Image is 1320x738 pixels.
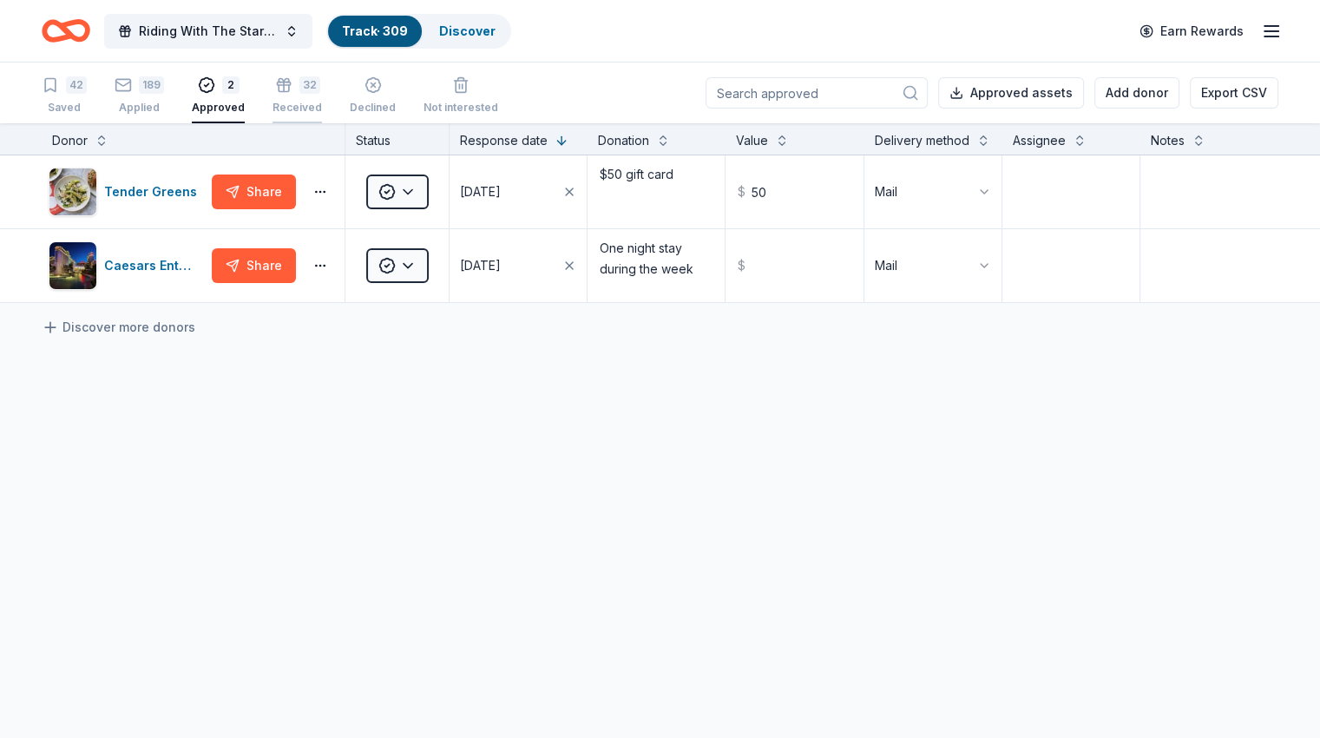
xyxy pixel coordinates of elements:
[1129,16,1254,47] a: Earn Rewards
[104,181,204,202] div: Tender Greens
[104,14,312,49] button: Riding With The Stars Gala
[115,69,164,123] button: 189Applied
[424,101,498,115] div: Not interested
[192,101,245,115] div: Approved
[49,168,205,216] button: Image for Tender GreensTender Greens
[66,76,87,94] div: 42
[350,101,396,115] div: Declined
[299,76,320,94] div: 32
[139,76,164,94] div: 189
[212,248,296,283] button: Share
[115,101,164,115] div: Applied
[589,157,723,227] textarea: $50 gift card
[49,168,96,215] img: Image for Tender Greens
[273,69,322,123] button: 32Received
[273,101,322,115] div: Received
[589,231,723,300] textarea: One night stay during the week
[49,242,96,289] img: Image for Caesars Entertainment
[598,130,649,151] div: Donation
[1094,77,1179,109] button: Add donor
[42,10,90,51] a: Home
[460,181,501,202] div: [DATE]
[439,23,496,38] a: Discover
[326,14,511,49] button: Track· 309Discover
[875,130,969,151] div: Delivery method
[450,155,587,228] button: [DATE]
[706,77,928,109] input: Search approved
[342,23,408,38] a: Track· 309
[139,21,278,42] span: Riding With The Stars Gala
[345,123,450,155] div: Status
[1013,130,1066,151] div: Assignee
[1151,130,1185,151] div: Notes
[938,77,1084,109] button: Approved assets
[49,241,205,290] button: Image for Caesars EntertainmentCaesars Entertainment
[736,130,768,151] div: Value
[42,69,87,123] button: 42Saved
[1190,77,1278,109] button: Export CSV
[42,101,87,115] div: Saved
[212,175,296,209] button: Share
[424,69,498,123] button: Not interested
[42,317,195,338] a: Discover more donors
[192,69,245,123] button: 2Approved
[460,130,548,151] div: Response date
[350,69,396,123] button: Declined
[222,76,240,94] div: 2
[104,255,205,276] div: Caesars Entertainment
[52,130,88,151] div: Donor
[460,255,501,276] div: [DATE]
[450,229,587,302] button: [DATE]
